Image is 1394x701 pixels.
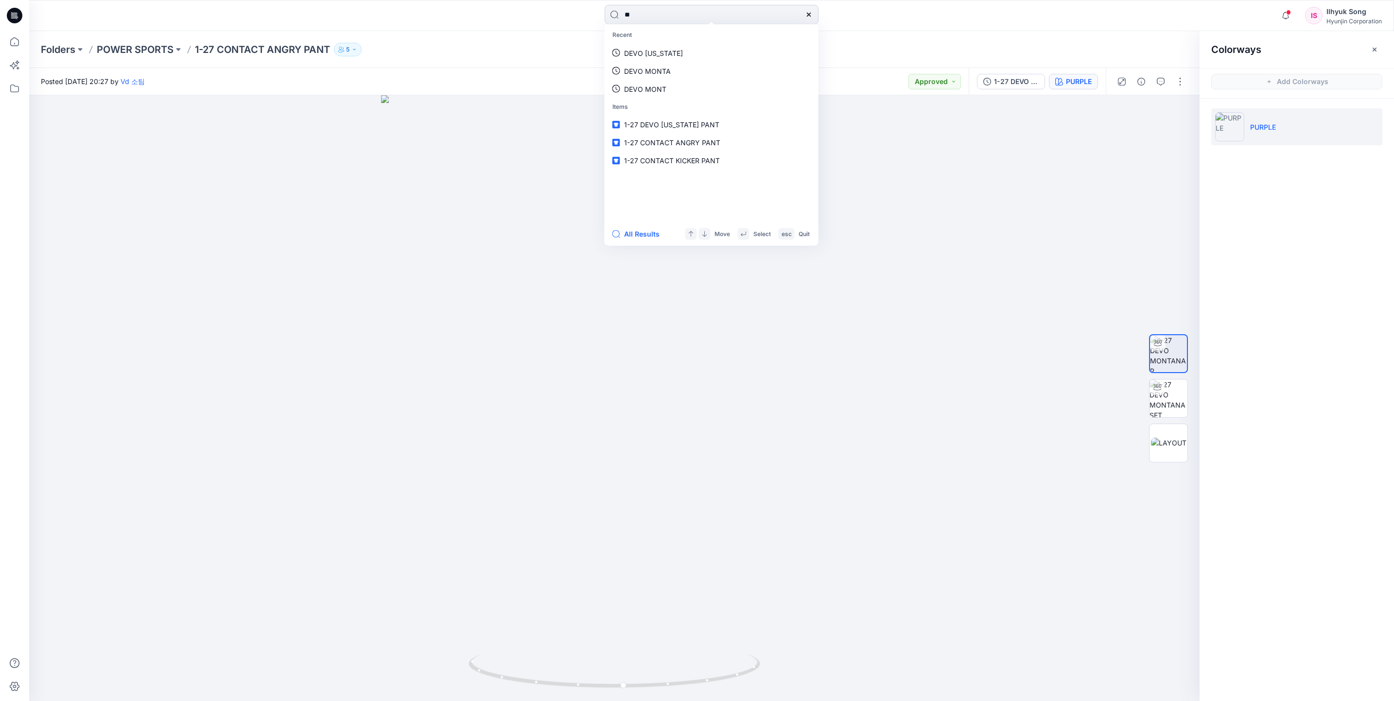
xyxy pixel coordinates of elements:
[612,228,666,240] button: All Results
[624,156,720,165] span: 1-27 CONTACT KICKER PANT
[977,74,1045,89] button: 1-27 DEVO [US_STATE] PANT
[1150,379,1187,417] img: 1-27 DEVO MONTANA SET
[607,44,817,62] a: DEVO [US_STATE]
[1326,17,1382,25] div: Hyunjin Corporation
[607,152,817,170] a: 1-27 CONTACT KICKER PANT
[607,134,817,152] a: 1-27 CONTACT ANGRY PANT
[41,76,145,86] span: Posted [DATE] 20:27 by
[624,138,720,147] span: 1-27 CONTACT ANGRY PANT
[195,43,330,56] p: 1-27 CONTACT ANGRY PANT
[607,62,817,80] a: DEVO MONTA
[97,43,174,56] a: POWER SPORTS
[121,77,145,85] a: Vd 소팀
[799,229,810,239] p: Quit
[782,229,792,239] p: esc
[1326,6,1382,17] div: Ilhyuk Song
[1066,76,1092,87] div: PURPLE
[1250,122,1276,132] p: PURPLE
[1211,44,1261,55] h2: Colorways
[41,43,75,56] a: Folders
[1305,7,1323,24] div: IS
[1215,112,1244,141] img: PURPLE
[624,120,719,129] span: 1-27 DEVO [US_STATE] PANT
[607,26,817,44] p: Recent
[994,76,1039,87] div: 1-27 DEVO [US_STATE] PANT
[607,98,817,116] p: Items
[607,116,817,134] a: 1-27 DEVO [US_STATE] PANT
[714,229,730,239] p: Move
[1151,438,1186,448] img: LAYOUT
[346,44,349,55] p: 5
[1049,74,1098,89] button: PURPLE
[624,66,671,76] p: DEVO MONTA
[1150,335,1187,372] img: 1-27 DEVO MONTANA P
[624,48,683,58] p: DEVO MONTANA
[624,84,666,94] p: DEVO MONT
[753,229,771,239] p: Select
[1133,74,1149,89] button: Details
[607,80,817,98] a: DEVO MONT
[334,43,362,56] button: 5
